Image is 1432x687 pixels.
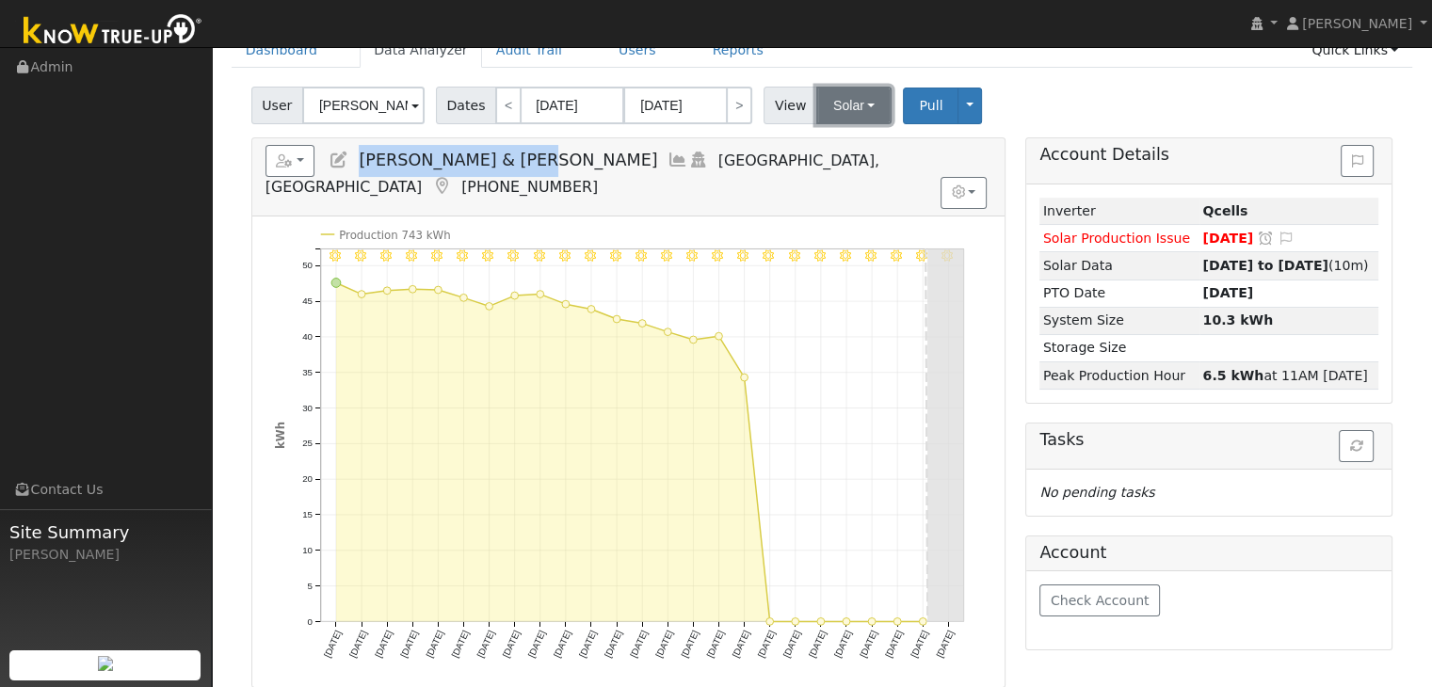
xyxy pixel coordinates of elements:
i: 8/10 - Clear [686,249,698,261]
text: 45 [302,296,313,306]
td: Peak Production Hour [1039,362,1199,390]
circle: onclick="" [485,302,492,310]
i: 8/16 - Clear [840,249,851,261]
a: Edit User (20017) [329,151,349,169]
button: Pull [903,88,958,124]
i: 8/03 - Clear [507,249,519,261]
i: 8/15 - Clear [813,249,825,261]
text: 0 [307,615,313,626]
i: 8/19 - Clear [916,249,927,261]
circle: onclick="" [893,617,901,625]
span: User [251,87,303,124]
a: Login As (last 04/03/2025 10:10:13 AM) [688,151,709,169]
span: [PERSON_NAME] & [PERSON_NAME] [359,151,657,169]
text: [DATE] [909,629,930,659]
i: 8/17 - Clear [865,249,877,261]
circle: onclick="" [358,290,365,297]
button: Refresh [1339,430,1374,462]
i: 8/05 - Clear [558,249,570,261]
i: No pending tasks [1039,485,1154,500]
span: Check Account [1051,593,1150,608]
text: [DATE] [653,629,675,659]
circle: onclick="" [409,285,416,293]
text: [DATE] [475,629,496,659]
text: [DATE] [398,629,420,659]
text: [DATE] [934,629,956,659]
button: Solar [816,87,892,124]
text: [DATE] [552,629,573,659]
td: System Size [1039,307,1199,334]
circle: onclick="" [459,294,467,301]
i: 8/02 - Clear [482,249,493,261]
i: 8/13 - Clear [763,249,774,261]
a: > [726,87,752,124]
span: Solar Production Issue [1043,231,1190,246]
a: Data Analyzer [360,33,482,68]
text: [DATE] [500,629,522,659]
i: 8/06 - Clear [584,249,595,261]
text: [DATE] [679,629,700,659]
i: 7/30 - Clear [406,249,417,261]
input: Select a User [302,87,425,124]
circle: onclick="" [537,290,544,297]
circle: onclick="" [613,315,620,323]
circle: onclick="" [434,286,442,294]
circle: onclick="" [331,278,341,287]
span: [DATE] [1202,285,1253,300]
text: 30 [302,403,313,413]
text: [DATE] [322,629,344,659]
a: < [495,87,522,124]
i: 8/01 - Clear [457,249,468,261]
i: 8/09 - Clear [661,249,672,261]
text: [DATE] [628,629,650,659]
a: Map [431,177,452,196]
i: 7/27 - Clear [329,249,340,261]
circle: onclick="" [919,617,926,625]
text: Production 743 kWh [339,229,450,242]
circle: onclick="" [664,328,671,336]
a: Multi-Series Graph [668,151,688,169]
text: [DATE] [424,629,445,659]
circle: onclick="" [638,320,646,328]
circle: onclick="" [817,617,825,625]
strong: ID: 714, authorized: 11/11/24 [1202,203,1247,218]
i: 8/12 - Clear [737,249,748,261]
h5: Account [1039,543,1106,562]
span: [PERSON_NAME] [1302,16,1412,31]
circle: onclick="" [511,292,519,299]
text: [DATE] [832,629,854,659]
a: Snooze this issue [1257,231,1274,246]
text: [DATE] [858,629,879,659]
text: [DATE] [525,629,547,659]
i: 8/07 - Clear [610,249,621,261]
circle: onclick="" [766,617,774,625]
text: [DATE] [755,629,777,659]
a: Quick Links [1297,33,1412,68]
a: Reports [699,33,778,68]
circle: onclick="" [715,332,722,340]
i: 7/31 - Clear [431,249,442,261]
span: Dates [436,87,496,124]
i: 8/14 - Clear [788,249,799,261]
text: 5 [307,581,312,591]
text: [DATE] [577,629,599,659]
strong: [DATE] to [DATE] [1202,258,1327,273]
td: Solar Data [1039,252,1199,280]
a: Dashboard [232,33,332,68]
strong: 6.5 kWh [1202,368,1263,383]
text: [DATE] [780,629,802,659]
circle: onclick="" [740,374,748,381]
td: PTO Date [1039,280,1199,307]
text: [DATE] [704,629,726,659]
text: [DATE] [373,629,394,659]
span: [PHONE_NUMBER] [461,178,598,196]
text: 10 [302,545,313,555]
span: (10m) [1202,258,1368,273]
circle: onclick="" [383,287,391,295]
text: 35 [302,367,313,377]
circle: onclick="" [689,336,697,343]
text: 50 [302,260,313,270]
circle: onclick="" [843,617,850,625]
h5: Tasks [1039,430,1378,450]
i: 8/18 - Clear [891,249,902,261]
